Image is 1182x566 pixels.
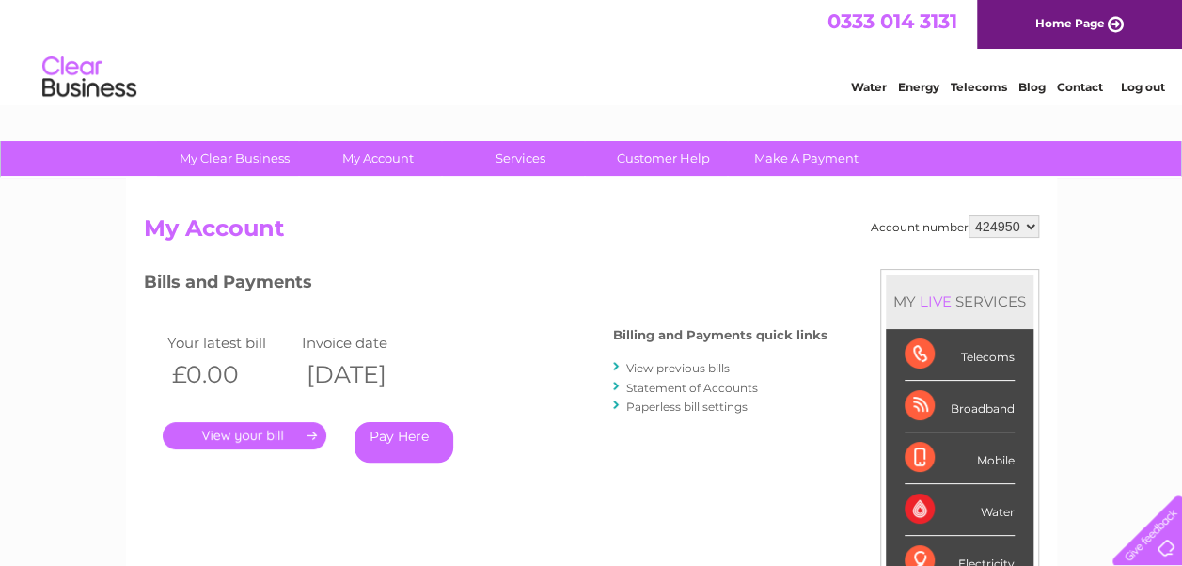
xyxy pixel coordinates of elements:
a: 0333 014 3131 [827,9,957,33]
a: Statement of Accounts [626,381,758,395]
a: Customer Help [586,141,741,176]
div: Mobile [905,432,1015,484]
div: Water [905,484,1015,536]
th: £0.00 [163,355,298,394]
img: logo.png [41,49,137,106]
div: LIVE [916,292,955,310]
a: Make A Payment [729,141,884,176]
a: My Clear Business [157,141,312,176]
a: Water [851,80,887,94]
td: Invoice date [297,330,433,355]
a: Telecoms [951,80,1007,94]
a: Pay Here [355,422,453,463]
div: Account number [871,215,1039,238]
a: Services [443,141,598,176]
h2: My Account [144,215,1039,251]
a: Blog [1018,80,1046,94]
a: . [163,422,326,449]
th: [DATE] [297,355,433,394]
h4: Billing and Payments quick links [613,328,827,342]
a: My Account [300,141,455,176]
a: Log out [1120,80,1164,94]
div: MY SERVICES [886,275,1033,328]
a: Contact [1057,80,1103,94]
td: Your latest bill [163,330,298,355]
a: Energy [898,80,939,94]
div: Broadband [905,381,1015,432]
div: Clear Business is a trading name of Verastar Limited (registered in [GEOGRAPHIC_DATA] No. 3667643... [148,10,1036,91]
a: Paperless bill settings [626,400,748,414]
div: Telecoms [905,329,1015,381]
h3: Bills and Payments [144,269,827,302]
a: View previous bills [626,361,730,375]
